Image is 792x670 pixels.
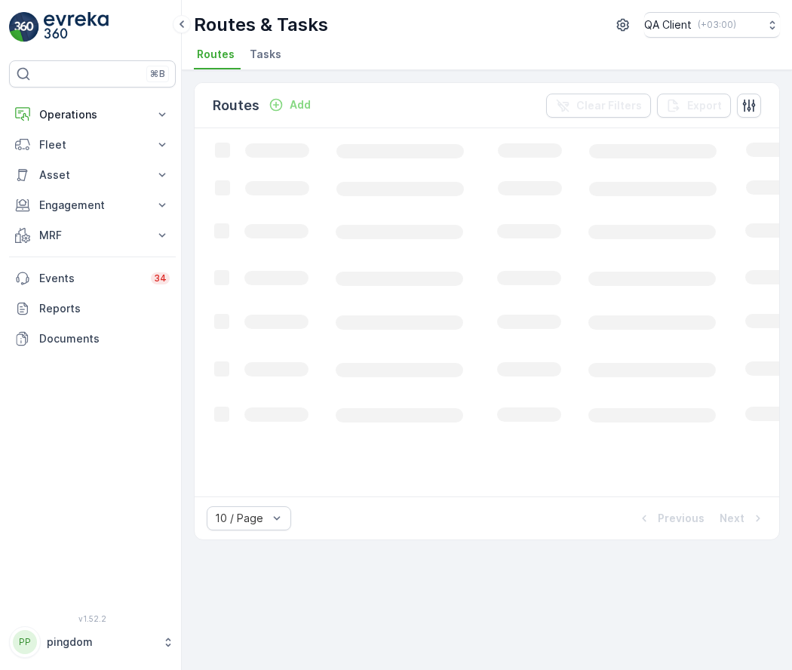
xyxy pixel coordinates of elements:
p: ⌘B [150,68,165,80]
p: Events [39,271,142,286]
span: Tasks [250,47,281,62]
button: Engagement [9,190,176,220]
p: Clear Filters [576,98,642,113]
button: QA Client(+03:00) [644,12,780,38]
p: Fleet [39,137,146,152]
p: QA Client [644,17,692,32]
p: Export [687,98,722,113]
p: Routes & Tasks [194,13,328,37]
p: Add [290,97,311,112]
button: PPpingdom [9,626,176,658]
p: 34 [154,272,167,284]
button: Fleet [9,130,176,160]
p: Routes [213,95,259,116]
button: Previous [635,509,706,527]
span: v 1.52.2 [9,614,176,623]
button: Clear Filters [546,94,651,118]
p: Documents [39,331,170,346]
p: Next [720,511,744,526]
p: Previous [658,511,705,526]
p: MRF [39,228,146,243]
p: Reports [39,301,170,316]
span: Routes [197,47,235,62]
button: MRF [9,220,176,250]
img: logo_light-DOdMpM7g.png [44,12,109,42]
p: pingdom [47,635,155,650]
p: Asset [39,167,146,183]
p: ( +03:00 ) [698,19,736,31]
a: Reports [9,294,176,324]
a: Documents [9,324,176,354]
img: logo [9,12,39,42]
p: Operations [39,107,146,122]
div: PP [13,630,37,654]
a: Events34 [9,263,176,294]
button: Operations [9,100,176,130]
button: Asset [9,160,176,190]
button: Export [657,94,731,118]
button: Add [262,96,317,114]
button: Next [718,509,767,527]
p: Engagement [39,198,146,213]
